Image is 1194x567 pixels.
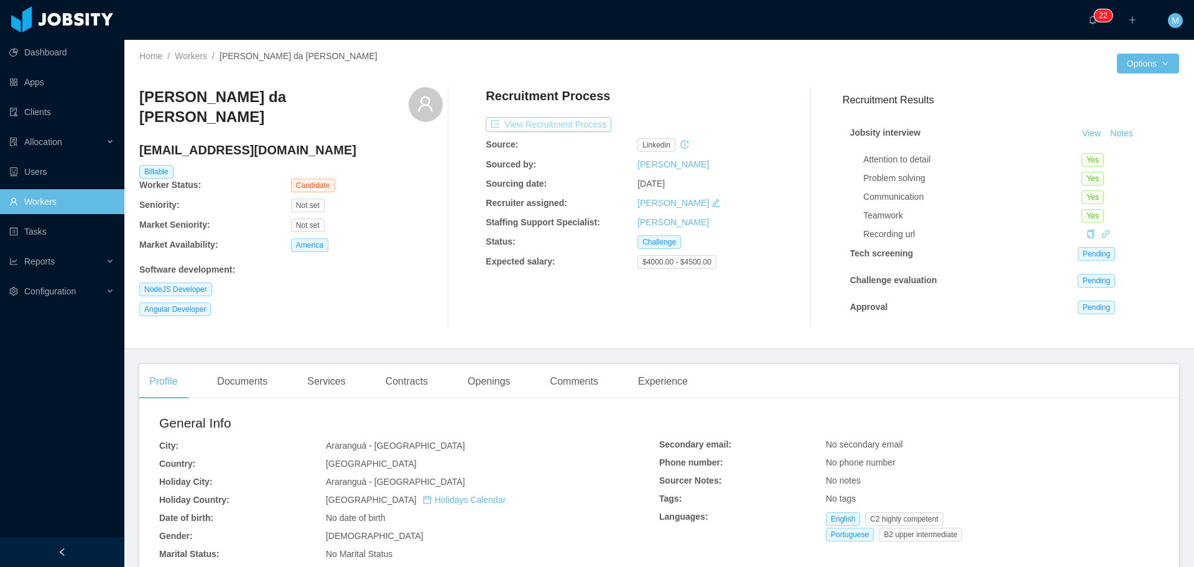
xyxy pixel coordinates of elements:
[486,87,610,105] h4: Recruitment Process
[863,153,1081,166] div: Attention to detail
[680,140,689,149] i: icon: history
[159,513,213,523] b: Date of birth:
[486,159,536,169] b: Sourced by:
[637,179,665,189] span: [DATE]
[326,531,423,541] span: [DEMOGRAPHIC_DATA]
[376,364,438,399] div: Contracts
[139,302,211,316] span: Angular Developer
[139,165,174,179] span: Billable
[850,248,914,258] strong: Tech screening
[24,137,62,147] span: Allocation
[826,492,1159,505] div: No tags
[139,51,162,61] a: Home
[9,287,18,296] i: icon: setting
[212,51,215,61] span: /
[1117,54,1179,73] button: Optionsicon: down
[863,209,1081,222] div: Teamwork
[326,549,392,559] span: No Marital Status
[159,549,219,559] b: Marital Status:
[637,235,681,249] span: Challenge
[659,439,731,449] b: Secondary email:
[297,364,355,399] div: Services
[24,286,76,296] span: Configuration
[1086,230,1095,238] i: icon: copy
[423,495,432,504] i: icon: calendar
[1078,274,1115,288] span: Pending
[486,119,611,129] a: icon: exportView Recruitment Process
[711,199,720,207] i: icon: edit
[139,283,212,296] span: NodeJS Developer
[417,95,434,113] i: icon: user
[9,138,18,146] i: icon: solution
[139,87,409,128] h3: [PERSON_NAME] da [PERSON_NAME]
[1081,153,1104,167] span: Yes
[220,51,377,61] span: [PERSON_NAME] da [PERSON_NAME]
[139,265,235,274] b: Software development :
[458,364,521,399] div: Openings
[486,179,547,189] b: Sourcing date:
[291,179,335,192] span: Candidate
[159,477,213,487] b: Holiday City:
[1078,247,1115,261] span: Pending
[486,237,515,246] b: Status:
[826,528,874,541] span: Portuguese
[9,189,114,214] a: icon: userWorkers
[1086,228,1095,241] div: Copy
[1128,16,1137,24] i: icon: plus
[486,117,611,132] button: icon: exportView Recruitment Process
[1105,126,1138,141] button: Notes
[326,495,506,505] span: [GEOGRAPHIC_DATA]
[9,219,114,244] a: icon: profileTasks
[843,92,1179,108] h3: Recruitment Results
[637,217,709,227] a: [PERSON_NAME]
[1101,229,1110,239] a: icon: link
[139,141,443,159] h4: [EMAIL_ADDRESS][DOMAIN_NAME]
[628,364,698,399] div: Experience
[637,255,716,269] span: $4000.00 - $4500.00
[1094,9,1112,22] sup: 22
[486,217,600,227] b: Staffing Support Specialist:
[659,494,682,504] b: Tags:
[167,51,170,61] span: /
[826,457,895,467] span: No phone number
[326,459,417,469] span: [GEOGRAPHIC_DATA]
[1081,209,1104,223] span: Yes
[826,512,860,526] span: English
[139,364,187,399] div: Profile
[637,138,675,152] span: linkedin
[175,51,207,61] a: Workers
[486,139,518,149] b: Source:
[1088,16,1097,24] i: icon: bell
[9,70,114,95] a: icon: appstoreApps
[637,159,709,169] a: [PERSON_NAME]
[9,100,114,124] a: icon: auditClients
[1081,172,1104,185] span: Yes
[326,477,465,487] span: Araranguá - [GEOGRAPHIC_DATA]
[850,128,921,138] strong: Jobsity interview
[1101,230,1110,238] i: icon: link
[326,513,386,523] span: No date of birth
[1172,13,1179,28] span: M
[826,439,903,449] span: No secondary email
[540,364,608,399] div: Comments
[1099,9,1103,22] p: 2
[879,528,962,541] span: B2 upper intermediate
[326,441,465,451] span: Araranguá - [GEOGRAPHIC_DATA]
[159,495,229,505] b: Holiday Country:
[863,190,1081,204] div: Communication
[423,495,506,505] a: icon: calendarHolidays Calendar
[659,476,721,485] b: Sourcer Notes:
[9,159,114,184] a: icon: robotUsers
[486,198,567,208] b: Recruiter assigned:
[826,476,861,485] span: No notes
[486,256,555,266] b: Expected salary:
[850,302,888,312] strong: Approval
[159,441,178,451] b: City:
[1078,128,1105,138] a: View
[291,238,328,252] span: America
[850,275,937,285] strong: Challenge evaluation
[1081,190,1104,204] span: Yes
[659,512,708,522] b: Languages:
[291,218,325,232] span: Not set
[1103,9,1108,22] p: 2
